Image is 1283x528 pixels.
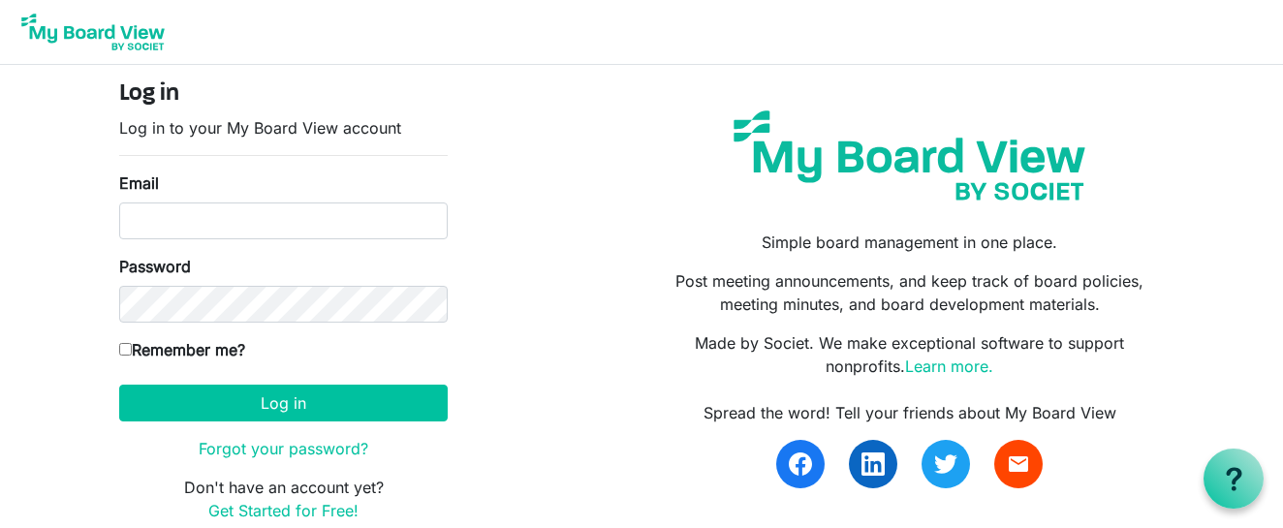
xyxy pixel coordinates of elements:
[789,452,812,476] img: facebook.svg
[119,385,448,421] button: Log in
[656,231,1164,254] p: Simple board management in one place.
[656,331,1164,378] p: Made by Societ. We make exceptional software to support nonprofits.
[656,269,1164,316] p: Post meeting announcements, and keep track of board policies, meeting minutes, and board developm...
[861,452,885,476] img: linkedin.svg
[208,501,359,520] a: Get Started for Free!
[119,338,245,361] label: Remember me?
[119,171,159,195] label: Email
[119,255,191,278] label: Password
[119,343,132,356] input: Remember me?
[934,452,957,476] img: twitter.svg
[16,8,171,56] img: My Board View Logo
[119,116,448,140] p: Log in to your My Board View account
[199,439,368,458] a: Forgot your password?
[905,357,993,376] a: Learn more.
[119,80,448,109] h4: Log in
[994,440,1043,488] a: email
[119,476,448,522] p: Don't have an account yet?
[1007,452,1030,476] span: email
[719,96,1100,215] img: my-board-view-societ.svg
[656,401,1164,424] div: Spread the word! Tell your friends about My Board View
